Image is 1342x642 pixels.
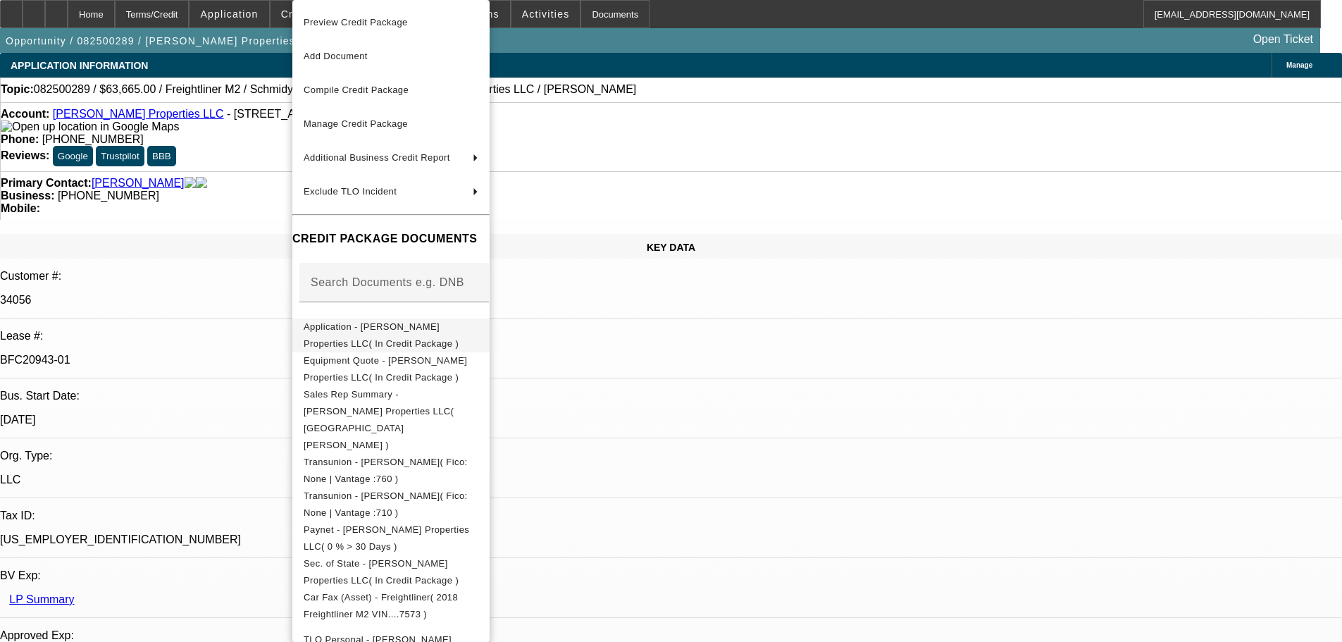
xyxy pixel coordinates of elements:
[304,558,459,586] span: Sec. of State - [PERSON_NAME] Properties LLC( In Credit Package )
[304,524,469,552] span: Paynet - [PERSON_NAME] Properties LLC( 0 % > 30 Days )
[304,186,397,197] span: Exclude TLO Incident
[304,51,368,61] span: Add Document
[292,589,490,623] button: Car Fax (Asset) - Freightliner( 2018 Freightliner M2 VIN....7573 )
[311,276,464,288] mat-label: Search Documents e.g. DNB
[292,352,490,386] button: Equipment Quote - Truelove Properties LLC( In Credit Package )
[304,85,409,95] span: Compile Credit Package
[304,152,450,163] span: Additional Business Credit Report
[292,230,490,247] h4: CREDIT PACKAGE DOCUMENTS
[292,454,490,488] button: Transunion - Truelove, Melissa( Fico: None | Vantage :760 )
[292,386,490,454] button: Sales Rep Summary - Truelove Properties LLC( Mansfield, Jeff )
[292,319,490,352] button: Application - Truelove Properties LLC( In Credit Package )
[304,118,408,129] span: Manage Credit Package
[304,457,468,484] span: Transunion - [PERSON_NAME]( Fico: None | Vantage :760 )
[304,592,458,619] span: Car Fax (Asset) - Freightliner( 2018 Freightliner M2 VIN....7573 )
[304,17,408,27] span: Preview Credit Package
[304,321,459,349] span: Application - [PERSON_NAME] Properties LLC( In Credit Package )
[304,389,454,450] span: Sales Rep Summary - [PERSON_NAME] Properties LLC( [GEOGRAPHIC_DATA][PERSON_NAME] )
[292,555,490,589] button: Sec. of State - Truelove Properties LLC( In Credit Package )
[304,490,468,518] span: Transunion - [PERSON_NAME]( Fico: None | Vantage :710 )
[304,355,467,383] span: Equipment Quote - [PERSON_NAME] Properties LLC( In Credit Package )
[292,488,490,521] button: Transunion - Truelove, Jeff( Fico: None | Vantage :710 )
[292,521,490,555] button: Paynet - Truelove Properties LLC( 0 % > 30 Days )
